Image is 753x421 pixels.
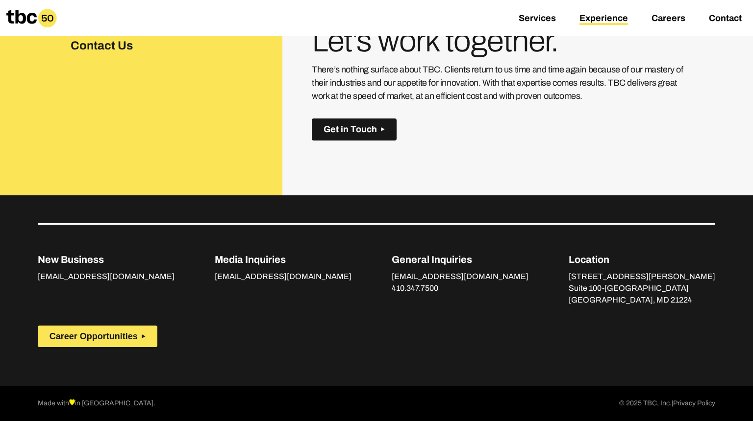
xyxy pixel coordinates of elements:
p: © 2025 TBC, Inc. [619,398,715,410]
p: There’s nothing surface about TBC. Clients return to us time and time again because of our master... [312,63,694,103]
button: Career Opportunities [38,326,157,348]
button: Get in Touch [312,118,397,140]
a: Experience [579,13,628,25]
p: General Inquiries [392,252,528,267]
p: Media Inquiries [215,252,351,267]
a: Privacy Policy [673,398,715,410]
span: Career Opportunities [50,331,138,342]
p: [GEOGRAPHIC_DATA], MD 21224 [569,294,715,306]
p: Made with in [GEOGRAPHIC_DATA]. [38,398,155,410]
p: Location [569,252,715,267]
a: Careers [652,13,685,25]
a: [EMAIL_ADDRESS][DOMAIN_NAME] [215,272,351,283]
span: Get in Touch [324,124,377,135]
p: [STREET_ADDRESS][PERSON_NAME] [569,271,715,282]
h3: Contact Us [71,37,165,54]
a: [EMAIL_ADDRESS][DOMAIN_NAME] [392,272,528,283]
span: | [672,399,673,407]
a: [EMAIL_ADDRESS][DOMAIN_NAME] [38,272,175,283]
h3: Let’s work together. [312,27,694,55]
a: Contact [709,13,742,25]
a: Services [519,13,556,25]
p: Suite 100-[GEOGRAPHIC_DATA] [569,282,715,294]
p: New Business [38,252,175,267]
a: 410.347.7500 [392,284,438,295]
